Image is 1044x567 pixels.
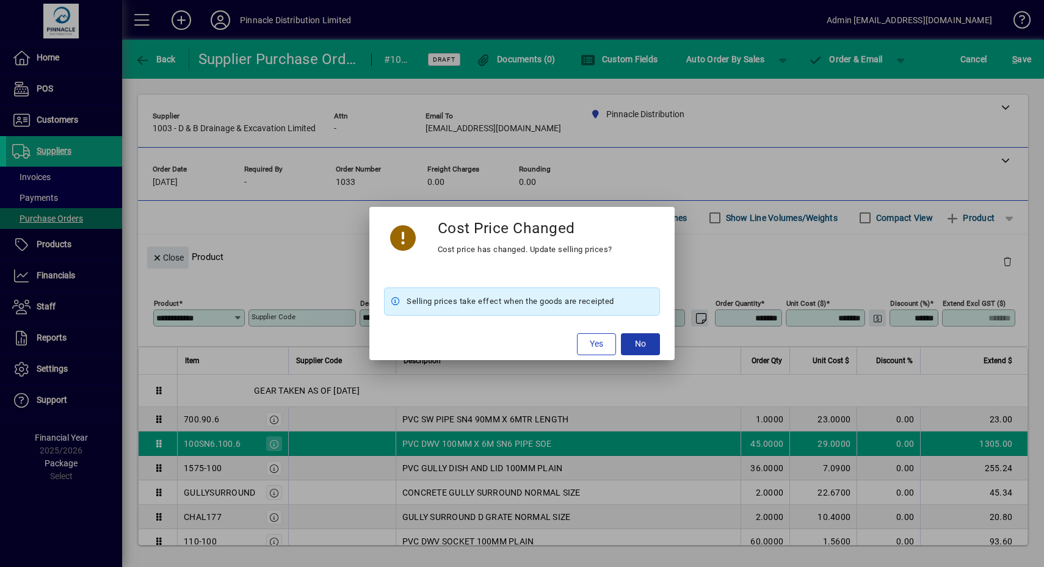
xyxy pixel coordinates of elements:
[577,333,616,355] button: Yes
[590,338,603,350] span: Yes
[438,242,612,257] div: Cost price has changed. Update selling prices?
[635,338,646,350] span: No
[407,294,614,309] span: Selling prices take effect when the goods are receipted
[621,333,660,355] button: No
[438,219,575,237] h3: Cost Price Changed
